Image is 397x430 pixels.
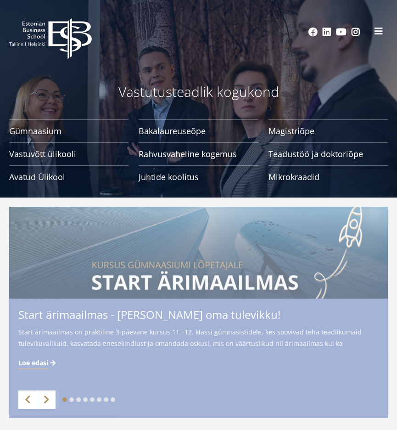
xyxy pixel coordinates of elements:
[83,397,88,402] a: 4
[9,83,388,101] p: Vastutusteadlik kogukond
[18,326,379,361] span: Start ärimaailmas on praktiline 3-päevane kursus 11.–12. klassi gümnasistidele, kes soovivad teha...
[322,28,331,37] a: Linkedin
[18,358,48,368] span: Loe edasi
[9,119,129,142] a: Gümnaasium
[90,397,95,402] a: 5
[231,307,280,322] span: tulevikku!
[117,307,203,322] span: [PERSON_NAME]
[18,390,37,409] a: Previous
[9,149,129,158] span: Vastuvõtt ülikooli
[97,397,101,402] a: 6
[9,142,129,165] a: Vastuvõtt ülikooli
[308,28,318,37] a: Facebook
[139,165,258,188] a: Juhtide koolitus
[9,172,129,181] span: Avatud Ülikool
[9,165,129,188] a: Avatud Ülikool
[62,397,67,402] a: 1
[139,149,258,158] span: Rahvusvaheline kogemus
[268,149,388,158] span: Teadustöö ja doktoriõpe
[37,390,56,409] a: Next
[268,126,388,136] span: Magistriõpe
[76,397,81,402] a: 3
[9,207,388,299] img: Start arimaailmas
[139,126,258,136] span: Bakalaureuseõpe
[139,172,258,181] span: Juhtide koolitus
[268,119,388,142] a: Magistriõpe
[18,307,43,322] span: Start
[206,307,228,322] span: oma
[336,28,347,37] a: Youtube
[111,307,114,322] span: -
[111,397,115,402] a: 8
[139,142,258,165] a: Rahvusvaheline kogemus
[268,165,388,188] a: Mikrokraadid
[351,28,360,37] a: Instagram
[18,358,57,368] a: Loe edasi
[139,119,258,142] a: Bakalaureuseõpe
[268,142,388,165] a: Teadustöö ja doktoriõpe
[268,172,388,181] span: Mikrokraadid
[69,397,74,402] a: 2
[104,397,108,402] a: 7
[9,126,129,136] span: Gümnaasium
[46,307,108,322] span: ärimaailmas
